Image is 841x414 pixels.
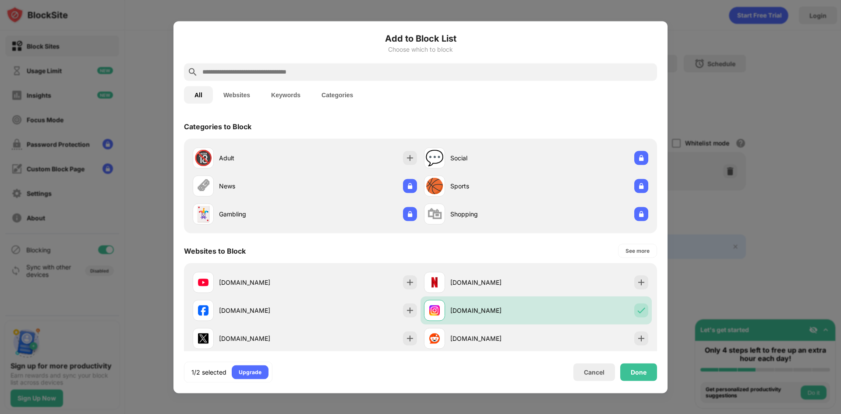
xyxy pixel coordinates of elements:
h6: Add to Block List [184,32,657,45]
div: Upgrade [239,368,261,376]
div: 🔞 [194,149,212,167]
div: 🛍 [427,205,442,223]
div: News [219,181,305,191]
div: [DOMAIN_NAME] [219,334,305,343]
div: Choose which to block [184,46,657,53]
img: favicons [429,333,440,343]
img: favicons [429,277,440,287]
img: favicons [198,333,208,343]
button: Keywords [261,86,311,103]
div: [DOMAIN_NAME] [450,278,536,287]
div: [DOMAIN_NAME] [219,278,305,287]
button: Websites [213,86,261,103]
div: 1/2 selected [191,368,226,376]
div: Social [450,153,536,163]
div: 🏀 [425,177,444,195]
div: Sports [450,181,536,191]
div: See more [625,246,650,255]
div: Adult [219,153,305,163]
div: Gambling [219,209,305,219]
div: [DOMAIN_NAME] [219,306,305,315]
div: Cancel [584,368,604,376]
div: Websites to Block [184,246,246,255]
div: 🃏 [194,205,212,223]
div: 🗞 [196,177,211,195]
img: search.svg [187,67,198,77]
button: Categories [311,86,364,103]
div: Categories to Block [184,122,251,131]
img: favicons [429,305,440,315]
div: [DOMAIN_NAME] [450,306,536,315]
div: Shopping [450,209,536,219]
div: 💬 [425,149,444,167]
img: favicons [198,277,208,287]
div: Done [631,368,647,375]
div: [DOMAIN_NAME] [450,334,536,343]
img: favicons [198,305,208,315]
button: All [184,86,213,103]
